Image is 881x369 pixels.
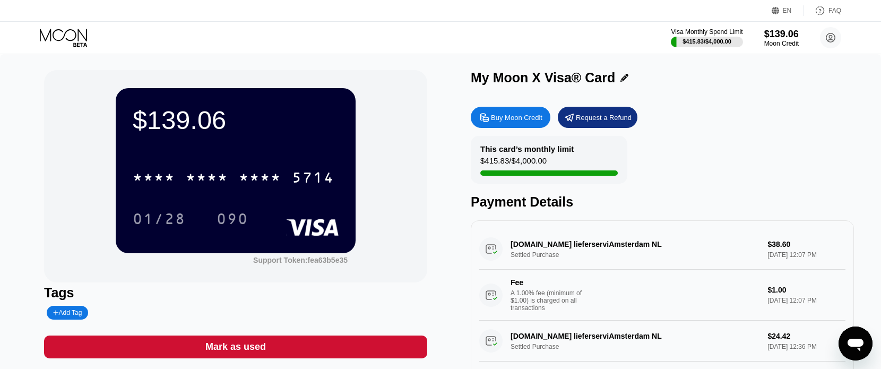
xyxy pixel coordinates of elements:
div: Tags [44,285,427,301]
div: Visa Monthly Spend Limit$415.83/$4,000.00 [671,28,742,47]
div: This card’s monthly limit [480,144,574,153]
div: Request a Refund [558,107,637,128]
div: Mark as used [44,336,427,358]
div: EN [772,5,804,16]
div: $1.00 [767,286,845,294]
div: $415.83 / $4,000.00 [480,156,547,170]
div: EN [783,7,792,14]
iframe: Schaltfläche zum Öffnen des Messaging-Fensters [839,327,873,361]
div: Add Tag [47,306,88,320]
div: FAQ [804,5,841,16]
div: Moon Credit [764,40,799,47]
div: Add Tag [53,309,82,316]
div: Buy Moon Credit [491,113,542,122]
div: $415.83 / $4,000.00 [683,38,731,45]
div: Support Token: fea63b5e35 [253,256,348,264]
div: Mark as used [205,341,266,353]
div: $139.06 [133,105,339,135]
div: Request a Refund [576,113,632,122]
div: 5714 [292,170,334,187]
div: [DATE] 12:07 PM [767,297,845,304]
div: Buy Moon Credit [471,107,550,128]
div: 01/28 [133,212,186,229]
div: $139.06 [764,29,799,40]
div: 090 [217,212,248,229]
div: A 1.00% fee (minimum of $1.00) is charged on all transactions [511,289,590,312]
div: Visa Monthly Spend Limit [671,28,742,36]
div: 01/28 [125,205,194,232]
div: Support Token:fea63b5e35 [253,256,348,264]
div: 090 [209,205,256,232]
div: $139.06Moon Credit [764,29,799,47]
div: Payment Details [471,194,854,210]
div: Fee [511,278,585,287]
div: FeeA 1.00% fee (minimum of $1.00) is charged on all transactions$1.00[DATE] 12:07 PM [479,270,845,321]
div: FAQ [828,7,841,14]
div: My Moon X Visa® Card [471,70,615,85]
